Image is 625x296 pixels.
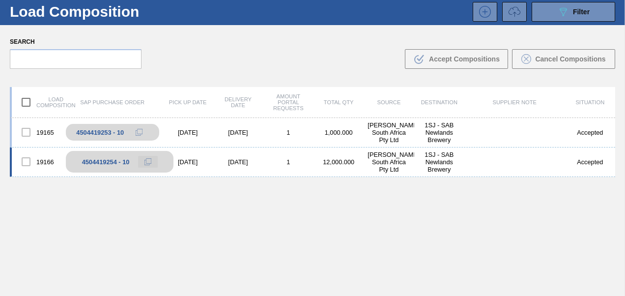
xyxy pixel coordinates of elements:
label: Search [10,35,142,49]
div: [DATE] [213,129,263,136]
div: 1SJ - SAB Newlands Brewery [414,151,464,173]
div: SAP Purchase Order [62,99,163,105]
div: New Load Composition [468,2,497,22]
span: Cancel Compositions [535,55,605,63]
div: 12,000.000 [313,158,364,166]
div: Pick up Date [163,99,213,105]
button: Cancel Compositions [512,49,615,69]
div: 1 [263,129,313,136]
div: 4504419254 - 10 [82,158,130,166]
div: Accepted [565,129,615,136]
button: Filter [532,2,615,22]
div: Load composition [12,92,62,113]
div: Henkel South Africa Pty Ltd [364,151,414,173]
div: Supplier Note [464,99,565,105]
div: Destination [414,99,464,105]
div: Amount Portal Requests [263,93,313,111]
div: Henkel South Africa Pty Ltd [364,121,414,144]
button: UploadTransport Information [502,2,527,22]
div: [DATE] [163,158,213,166]
div: 1 [263,158,313,166]
div: Delivery Date [213,96,263,108]
div: 4504419253 - 10 [76,129,124,136]
div: [DATE] [163,129,213,136]
div: 19165 [12,122,62,143]
div: Total Qty [313,99,364,105]
div: Copy [138,156,158,168]
div: Situation [565,99,615,105]
div: 1SJ - SAB Newlands Brewery [414,121,464,144]
div: Request volume [497,2,527,22]
div: [DATE] [213,158,263,166]
span: Filter [573,8,590,16]
span: Accept Compositions [429,55,500,63]
div: 19166 [12,151,62,172]
button: Accept Compositions [405,49,508,69]
div: Copy [129,126,149,138]
div: 1,000.000 [313,129,364,136]
div: Accepted [565,158,615,166]
h1: Load Composition [10,6,159,17]
div: Source [364,99,414,105]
